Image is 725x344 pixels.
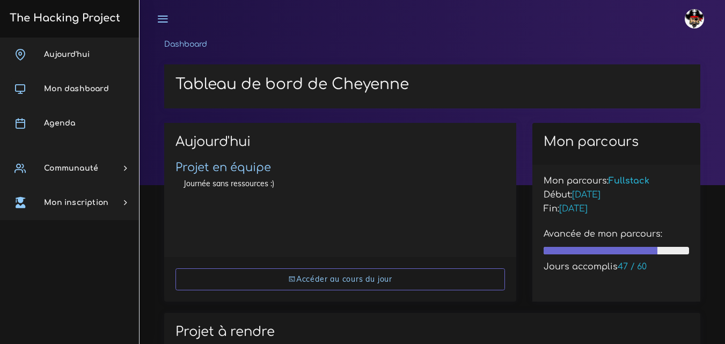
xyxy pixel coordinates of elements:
[175,161,271,174] a: Projet en équipe
[44,164,98,172] span: Communauté
[544,229,689,239] h5: Avancée de mon parcours:
[6,12,120,24] h3: The Hacking Project
[184,178,497,189] p: Journée sans ressources :)
[175,324,689,340] h2: Projet à rendre
[175,76,689,94] h1: Tableau de bord de Cheyenne
[44,50,90,58] span: Aujourd'hui
[164,40,207,48] a: Dashboard
[175,268,505,290] a: Accéder au cours du jour
[609,176,649,186] span: Fullstack
[544,262,689,272] h5: Jours accomplis
[685,9,704,28] img: avatar
[559,204,588,214] span: [DATE]
[572,190,600,200] span: [DATE]
[544,134,689,150] h2: Mon parcours
[544,176,689,186] h5: Mon parcours:
[175,134,505,157] h2: Aujourd'hui
[618,262,647,272] span: 47 / 60
[544,204,689,214] h5: Fin:
[44,85,109,93] span: Mon dashboard
[44,199,108,207] span: Mon inscription
[544,190,689,200] h5: Début:
[44,119,75,127] span: Agenda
